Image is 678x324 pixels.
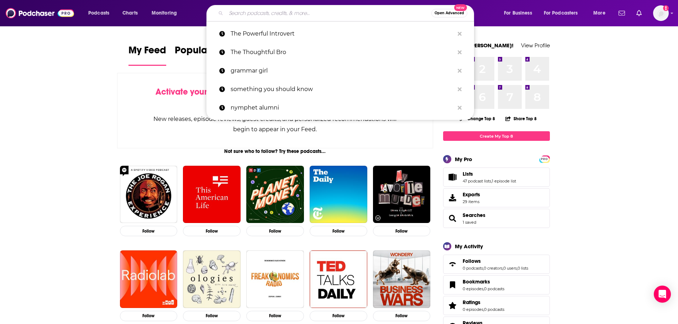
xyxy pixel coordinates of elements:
[147,7,186,19] button: open menu
[88,8,109,18] span: Podcasts
[373,250,431,308] img: Business Wars
[653,5,669,21] img: User Profile
[463,278,490,285] span: Bookmarks
[663,5,669,11] svg: Add a profile image
[183,166,241,223] img: This American Life
[463,278,504,285] a: Bookmarks
[593,8,605,18] span: More
[505,112,537,126] button: Share Top 8
[373,166,431,223] img: My Favorite Murder with Karen Kilgariff and Georgia Hardstark
[120,166,178,223] img: The Joe Rogan Experience
[246,166,304,223] img: Planet Money
[544,8,578,18] span: For Podcasters
[463,220,476,225] a: 1 saved
[653,5,669,21] button: Show profile menu
[175,44,235,60] span: Popular Feed
[231,99,454,117] p: nymphet alumni
[443,255,550,274] span: Follows
[6,6,74,20] img: Podchaser - Follow, Share and Rate Podcasts
[463,179,491,184] a: 47 podcast lists
[654,286,671,303] div: Open Intercom Messenger
[443,168,550,187] span: Lists
[483,307,484,312] span: ,
[152,8,177,18] span: Monitoring
[183,311,241,321] button: Follow
[128,44,166,66] a: My Feed
[456,114,500,123] button: Change Top 8
[504,8,532,18] span: For Business
[183,250,241,308] img: Ologies with Alie Ward
[503,266,503,271] span: ,
[443,131,550,141] a: Create My Top 8
[246,250,304,308] img: Freakonomics Radio
[455,243,483,250] div: My Activity
[446,213,460,223] a: Searches
[454,4,467,11] span: New
[446,280,460,290] a: Bookmarks
[463,212,485,218] a: Searches
[213,5,481,21] div: Search podcasts, credits, & more...
[310,166,367,223] img: The Daily
[463,286,483,291] a: 0 episodes
[153,114,398,134] div: New releases, episode reviews, guest credits, and personalized recommendations will begin to appe...
[435,11,464,15] span: Open Advanced
[206,62,474,80] a: grammar girl
[206,25,474,43] a: The Powerful Introvert
[463,191,480,198] span: Exports
[183,226,241,236] button: Follow
[156,86,228,97] span: Activate your Feed
[226,7,431,19] input: Search podcasts, credits, & more...
[503,266,517,271] a: 0 users
[122,8,138,18] span: Charts
[634,7,645,19] a: Show notifications dropdown
[539,7,588,19] button: open menu
[463,258,481,264] span: Follows
[117,148,433,154] div: Not sure who to follow? Try these podcasts...
[443,275,550,294] span: Bookmarks
[517,266,528,271] a: 0 lists
[120,226,178,236] button: Follow
[443,188,550,207] a: Exports
[455,156,472,163] div: My Pro
[446,172,460,182] a: Lists
[463,199,480,204] span: 29 items
[446,259,460,269] a: Follows
[310,250,367,308] img: TED Talks Daily
[443,296,550,315] span: Ratings
[588,7,614,19] button: open menu
[246,311,304,321] button: Follow
[491,179,492,184] span: ,
[484,286,504,291] a: 0 podcasts
[206,43,474,62] a: The Thoughtful Bro
[463,307,483,312] a: 0 episodes
[431,9,467,17] button: Open AdvancedNew
[373,311,431,321] button: Follow
[231,25,454,43] p: The Powerful Introvert
[540,156,549,162] span: PRO
[231,62,454,80] p: grammar girl
[463,171,516,177] a: Lists
[499,7,541,19] button: open menu
[446,193,460,203] span: Exports
[120,250,178,308] img: Radiolab
[83,7,119,19] button: open menu
[153,87,398,107] div: by following Podcasts, Creators, Lists, and other Users!
[484,307,504,312] a: 0 podcasts
[492,179,516,184] a: 1 episode list
[118,7,142,19] a: Charts
[246,226,304,236] button: Follow
[175,44,235,66] a: Popular Feed
[443,209,550,228] span: Searches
